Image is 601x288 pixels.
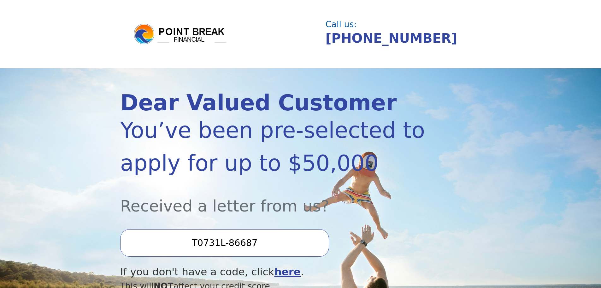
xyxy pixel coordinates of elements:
[133,23,227,46] img: logo.png
[274,266,301,278] a: here
[120,114,427,180] div: You’ve been pre-selected to apply for up to $50,000
[120,264,427,280] div: If you don't have a code, click .
[326,31,457,46] a: [PHONE_NUMBER]
[120,229,329,256] input: Enter your Offer Code:
[326,20,476,28] div: Call us:
[120,92,427,114] div: Dear Valued Customer
[120,180,427,218] div: Received a letter from us?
